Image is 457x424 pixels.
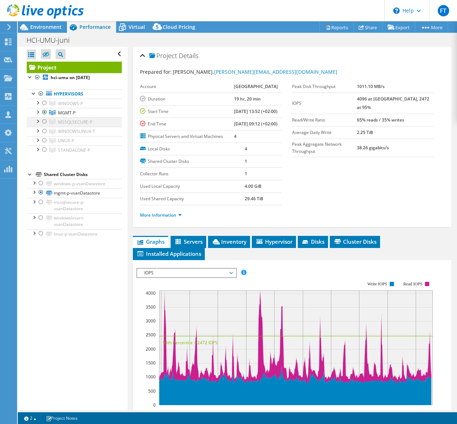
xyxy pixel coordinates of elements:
[140,83,234,90] label: Account
[382,409,393,415] text: 06:00
[27,229,122,238] a: linux-p-vsanDatastore
[234,108,277,114] b: [DATE] 13:52 (+02:00)
[140,212,182,218] a: More Information
[354,409,365,415] text: 04:00
[326,409,337,415] text: 02:00
[27,198,122,213] a: mssqlsecure-p-vsanDatastore
[19,414,41,423] a: 2
[27,213,122,229] a: windowslinux-t-vsanDatastore
[353,22,383,33] a: Share
[129,24,145,30] span: Virtual
[292,100,357,107] label: IOPS
[79,24,111,30] span: Performance
[245,171,247,177] b: 1
[140,145,245,152] label: Local Disks
[58,110,76,116] span: MGMT-P
[163,340,218,346] text: 95th Percentile = 2472 IOPS
[140,108,234,115] label: Start Time
[174,238,203,245] span: Servers
[245,146,247,152] b: 4
[301,238,324,245] span: Disks
[292,117,357,124] label: Read/Write Ratio
[146,332,156,338] text: 2500
[241,409,252,415] text: 20:00
[333,238,376,245] span: Cluster Disks
[146,290,156,296] text: 4000
[27,188,122,197] a: mgmt-p-vsanDatastore
[58,147,90,153] span: STANDALONE-P
[393,7,400,14] svg: \n
[415,22,448,33] a: More
[357,117,404,123] b: 65% reads / 35% writes
[141,269,232,277] span: IOPS
[146,374,156,380] text: 1000
[234,96,261,102] b: 19 hr, 20 min
[27,179,122,188] a: windows-p-vsanDatastore
[27,136,122,145] a: LINUX-P
[269,409,280,415] text: 22:00
[297,409,308,415] text: 00:00
[27,127,122,136] a: WINDOWSLINUX-T
[58,119,92,125] span: MSSQLSECURE-P
[292,83,357,90] label: Peak Disk Throughput
[27,73,122,82] a: hci-umu on [DATE]
[140,158,245,165] label: Shared Cluster Disks
[404,281,423,286] text: Read IOPS
[30,24,62,30] span: Environment
[27,89,122,99] a: Hypervisors
[234,133,237,139] b: 4
[146,346,156,352] text: 2000
[58,138,74,144] span: LINUX-P
[214,68,337,75] a: [PERSON_NAME][EMAIL_ADDRESS][DOMAIN_NAME]
[140,183,245,190] label: Used Local Capacity
[245,158,247,164] b: 1
[27,145,122,155] a: STANDALONE-P
[292,141,357,155] label: Peak Aggregate Network Throughput
[148,388,156,394] text: 500
[245,183,261,189] b: 4.00 GiB
[212,409,223,415] text: 18:00
[173,68,337,75] span: [PERSON_NAME],
[27,99,122,108] a: WINDOWS-P
[27,108,122,117] a: MGMT-P
[357,96,429,110] b: 4096 at [GEOGRAPHIC_DATA], 2472 at 95%
[184,409,195,415] text: 16:00
[140,68,172,75] label: Prepared for:
[245,196,263,202] b: 29.46 TiB
[58,100,83,107] span: WINDOWS-P
[357,83,385,89] b: 1011.10 MB/s
[140,195,245,202] label: Used Shared Capacity
[179,51,198,60] span: Details
[58,128,95,134] span: WINDOWSLINUX-T
[234,83,278,89] b: [GEOGRAPHIC_DATA]
[367,281,387,286] text: Write IOPS
[255,238,292,245] span: Hypervisor
[44,170,122,179] div: Shared Cluster Disks
[438,5,449,16] span: FT
[140,170,245,177] label: Collector Runs
[140,133,234,140] label: Physical Servers and Virtual Machines
[410,409,421,415] text: 08:00
[51,74,90,81] b: hci-umu on [DATE]
[146,360,156,366] text: 1500
[357,129,373,135] b: 2.25 TiB
[136,250,201,257] span: Installed Applications
[41,414,83,423] a: Project Notes
[136,238,165,245] span: Graphs
[146,304,156,310] text: 3500
[27,117,122,126] a: MSSQLSECURE-P
[212,238,246,245] span: Inventory
[292,129,357,136] label: Average Daily Write
[153,402,156,408] text: 0
[27,62,122,73] a: Project
[163,24,195,30] span: Cloud Pricing
[146,318,156,324] text: 3000
[140,95,234,103] label: Duration
[140,120,234,128] label: End Time
[156,409,167,415] text: 14:00
[23,36,81,44] h1: HCI-UMU-juni
[357,145,389,151] b: 38.26 gigabits/s
[234,121,277,127] b: [DATE] 09:12 (+02:00)
[382,22,415,33] a: Export
[320,22,354,33] a: Reports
